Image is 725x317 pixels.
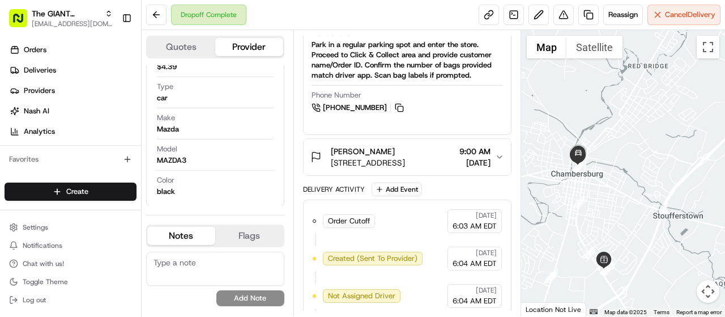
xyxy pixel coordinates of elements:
[157,144,177,154] span: Model
[5,183,137,201] button: Create
[24,126,55,137] span: Analytics
[582,246,595,259] div: 11
[603,5,643,25] button: Reassign
[453,221,497,231] span: 6:03 AM EDT
[23,277,68,286] span: Toggle Theme
[157,93,168,103] div: car
[23,259,64,268] span: Chat with us!
[5,41,141,59] a: Orders
[11,108,32,128] img: 1736555255976-a54dd68f-1ca7-489b-9aae-adbdc363a1c4
[304,139,511,175] button: [PERSON_NAME][STREET_ADDRESS]9:00 AM[DATE]
[113,192,137,200] span: Pylon
[23,164,87,175] span: Knowledge Base
[5,61,141,79] a: Deliveries
[11,11,34,33] img: Nash
[5,5,117,32] button: The GIANT Company[EMAIL_ADDRESS][DOMAIN_NAME]
[24,65,56,75] span: Deliveries
[29,73,187,84] input: Clear
[459,146,491,157] span: 9:00 AM
[66,187,88,197] span: Create
[80,191,137,200] a: Powered byPylon
[590,309,598,314] button: Keyboard shortcuts
[372,183,422,196] button: Add Event
[697,280,719,303] button: Map camera controls
[545,268,558,281] div: 2
[323,103,387,113] span: [PHONE_NUMBER]
[24,45,46,55] span: Orders
[11,165,20,174] div: 📗
[476,211,497,220] span: [DATE]
[157,175,174,185] span: Color
[596,258,609,270] div: 3
[331,157,405,168] span: [STREET_ADDRESS]
[91,159,186,180] a: 💻API Documentation
[328,291,395,301] span: Not Assigned Driver
[23,241,62,250] span: Notifications
[23,295,46,305] span: Log out
[147,227,215,245] button: Notes
[600,262,613,274] div: 8
[5,219,137,235] button: Settings
[11,45,206,63] p: Welcome 👋
[157,113,175,123] span: Make
[193,111,206,125] button: Start new chat
[697,36,719,58] button: Toggle fullscreen view
[157,62,177,72] div: $4.39
[654,309,669,315] a: Terms
[566,36,622,58] button: Show satellite imagery
[453,296,497,306] span: 6:04 AM EDT
[157,155,186,166] div: MAZDA3
[24,86,55,96] span: Providers
[24,106,49,116] span: Nash AI
[524,302,561,316] a: Open this area in Google Maps (opens a new window)
[459,157,491,168] span: [DATE]
[601,262,613,274] div: 5
[602,263,614,275] div: 7
[5,274,137,290] button: Toggle Theme
[5,122,141,141] a: Analytics
[331,146,395,157] span: [PERSON_NAME]
[215,38,283,56] button: Provider
[23,223,48,232] span: Settings
[665,10,715,20] span: Cancel Delivery
[312,90,361,100] span: Phone Number
[5,102,141,120] a: Nash AI
[573,196,585,208] div: 12
[527,36,566,58] button: Show street map
[5,256,137,272] button: Chat with us!
[96,165,105,174] div: 💻
[544,271,556,284] div: 1
[453,259,497,269] span: 6:04 AM EDT
[157,187,175,197] div: black
[107,164,182,175] span: API Documentation
[5,238,137,253] button: Notifications
[32,19,113,28] button: [EMAIL_ADDRESS][DOMAIN_NAME]
[328,253,417,264] span: Created (Sent To Provider)
[524,302,561,316] img: Google
[608,10,638,20] span: Reassign
[157,124,179,134] div: Mazda
[676,309,722,315] a: Report a map error
[521,302,586,316] div: Location Not Live
[147,38,215,56] button: Quotes
[5,82,141,100] a: Providers
[328,216,370,226] span: Order Cutoff
[39,108,186,119] div: Start new chat
[476,248,497,257] span: [DATE]
[5,150,137,168] div: Favorites
[312,40,503,81] div: Park in a regular parking spot and enter the store. Proceed to Click & Collect area and provide c...
[476,286,497,295] span: [DATE]
[604,309,647,315] span: Map data ©2025
[157,82,173,92] span: Type
[312,102,406,114] a: [PHONE_NUMBER]
[39,119,143,128] div: We're available if you need us!
[5,292,137,308] button: Log out
[647,5,720,25] button: CancelDelivery
[32,8,100,19] button: The GIANT Company
[215,227,283,245] button: Flags
[7,159,91,180] a: 📗Knowledge Base
[600,262,612,274] div: 10
[303,185,365,194] div: Delivery Activity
